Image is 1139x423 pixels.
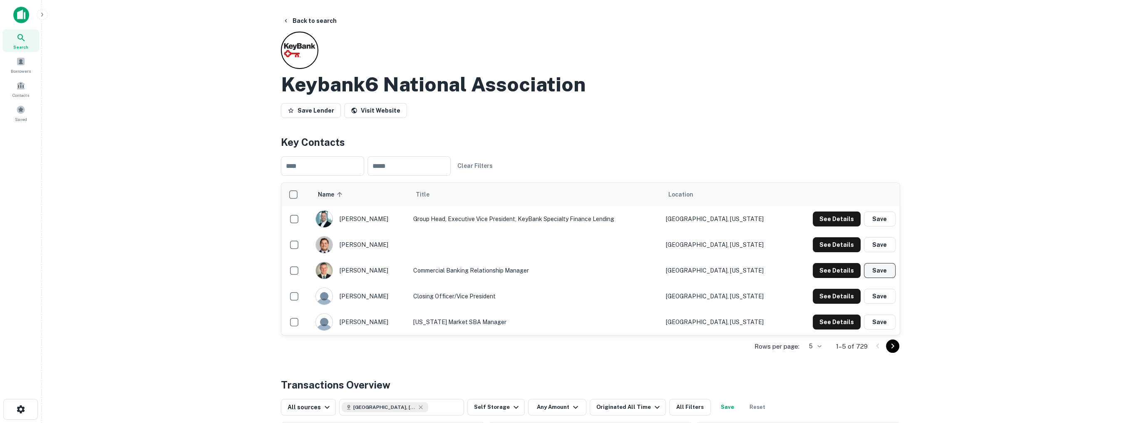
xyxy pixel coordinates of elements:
[315,313,405,331] div: [PERSON_NAME]
[2,54,39,76] a: Borrowers
[836,342,868,352] p: 1–5 of 729
[288,402,332,412] div: All sources
[813,289,861,304] button: See Details
[344,103,407,118] a: Visit Website
[311,183,409,206] th: Name
[662,309,790,335] td: [GEOGRAPHIC_DATA], [US_STATE]
[409,309,662,335] td: [US_STATE] Market SBA Manager
[662,206,790,232] td: [GEOGRAPHIC_DATA], [US_STATE]
[11,68,31,74] span: Borrowers
[315,262,405,279] div: [PERSON_NAME]
[12,92,29,98] span: Contacts
[409,283,662,309] td: Closing Officer/Vice President
[316,262,333,279] img: 1604266142080
[13,7,29,23] img: capitalize-icon.png
[315,210,405,228] div: [PERSON_NAME]
[803,340,823,352] div: 5
[409,183,662,206] th: Title
[744,399,771,416] button: Reset
[864,237,896,252] button: Save
[813,237,861,252] button: See Details
[714,399,741,416] button: Save your search to get updates of matches that match your search criteria.
[813,263,861,278] button: See Details
[281,183,900,335] div: scrollable content
[281,103,341,118] button: Save Lender
[281,399,336,416] button: All sources
[528,399,586,416] button: Any Amount
[669,399,711,416] button: All Filters
[316,236,333,253] img: 1582300564553
[416,189,440,199] span: Title
[315,288,405,305] div: [PERSON_NAME]
[813,315,861,330] button: See Details
[886,339,899,353] button: Go to next page
[353,403,416,411] span: [GEOGRAPHIC_DATA], [GEOGRAPHIC_DATA], [GEOGRAPHIC_DATA]
[1097,357,1139,396] iframe: Chat Widget
[279,13,340,28] button: Back to search
[281,72,586,96] h2: Keybank6 National Association
[590,399,666,416] button: Originated All Time
[409,258,662,283] td: Commercial Banking Relationship Manager
[316,211,333,227] img: 1605727807615
[13,44,28,50] span: Search
[316,314,333,330] img: 9c8pery4andzj6ohjkjp54ma2
[662,283,790,309] td: [GEOGRAPHIC_DATA], [US_STATE]
[281,135,900,150] h4: Key Contacts
[668,189,693,199] span: Location
[316,288,333,305] img: 9c8pery4andzj6ohjkjp54ma2
[864,289,896,304] button: Save
[864,211,896,226] button: Save
[864,315,896,330] button: Save
[2,78,39,100] a: Contacts
[15,116,27,123] span: Saved
[813,211,861,226] button: See Details
[662,258,790,283] td: [GEOGRAPHIC_DATA], [US_STATE]
[318,189,345,199] span: Name
[281,377,390,392] h4: Transactions Overview
[454,158,496,173] button: Clear Filters
[596,402,662,412] div: Originated All Time
[409,206,662,232] td: Group Head, Executive Vice President, KeyBank Specialty Finance Lending
[467,399,525,416] button: Self Storage
[864,263,896,278] button: Save
[662,232,790,258] td: [GEOGRAPHIC_DATA], [US_STATE]
[2,102,39,124] a: Saved
[2,30,39,52] a: Search
[754,342,799,352] p: Rows per page:
[315,236,405,253] div: [PERSON_NAME]
[662,183,790,206] th: Location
